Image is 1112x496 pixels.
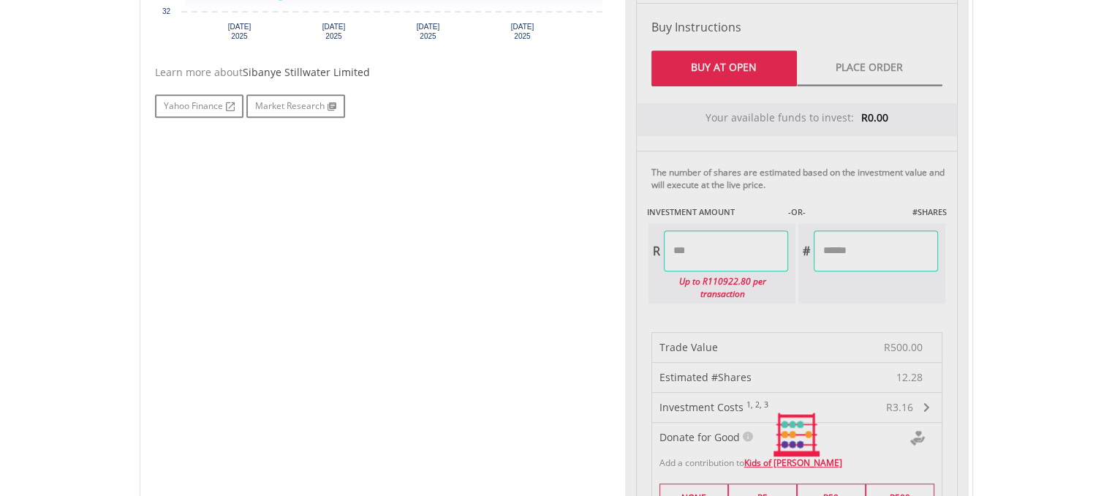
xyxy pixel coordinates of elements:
[155,94,243,118] a: Yahoo Finance
[510,23,534,40] text: [DATE] 2025
[246,94,345,118] a: Market Research
[416,23,439,40] text: [DATE] 2025
[162,7,170,15] text: 32
[322,23,345,40] text: [DATE] 2025
[243,65,370,79] span: Sibanye Stillwater Limited
[227,23,251,40] text: [DATE] 2025
[155,65,614,80] div: Learn more about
